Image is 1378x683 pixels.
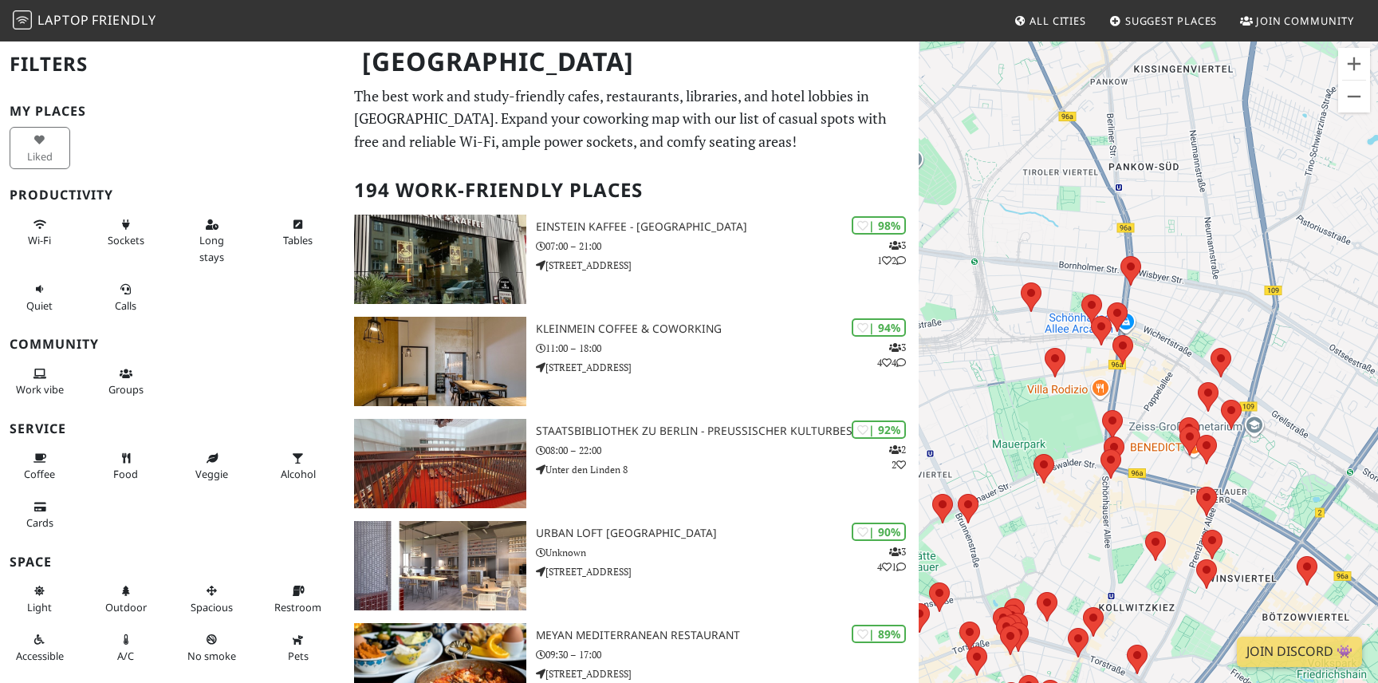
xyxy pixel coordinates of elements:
h3: KleinMein Coffee & Coworking [536,322,919,336]
p: 3 1 2 [877,238,906,268]
button: Alcohol [268,445,329,488]
span: Accessible [16,649,64,663]
span: Restroom [274,600,321,614]
p: 09:30 – 17:00 [536,647,919,662]
h3: Space [10,555,335,570]
button: Zoom in [1338,48,1370,80]
img: Einstein Kaffee - Charlottenburg [354,215,526,304]
span: Group tables [108,382,144,397]
p: 3 4 4 [877,340,906,370]
p: 3 4 1 [877,544,906,574]
button: Tables [268,211,329,254]
p: [STREET_ADDRESS] [536,564,919,579]
span: Join Community [1256,14,1354,28]
img: LaptopFriendly [13,10,32,30]
button: Light [10,578,70,620]
span: Stable Wi-Fi [28,233,51,247]
button: Cards [10,494,70,536]
a: URBAN LOFT Berlin | 90% 341 URBAN LOFT [GEOGRAPHIC_DATA] Unknown [STREET_ADDRESS] [344,521,919,610]
button: Spacious [182,578,242,620]
h3: URBAN LOFT [GEOGRAPHIC_DATA] [536,527,919,540]
span: Air conditioned [117,649,134,663]
p: [STREET_ADDRESS] [536,258,919,273]
p: 08:00 – 22:00 [536,443,919,458]
span: Spacious [191,600,233,614]
button: Restroom [268,578,329,620]
span: Pet friendly [288,649,309,663]
p: The best work and study-friendly cafes, restaurants, libraries, and hotel lobbies in [GEOGRAPHIC_... [354,85,909,153]
p: 11:00 – 18:00 [536,341,919,356]
h3: Einstein Kaffee - [GEOGRAPHIC_DATA] [536,220,919,234]
span: Food [113,467,138,481]
button: Calls [96,276,156,318]
span: Credit cards [26,515,53,530]
h3: Community [10,337,335,352]
button: No smoke [182,626,242,669]
button: Food [96,445,156,488]
div: | 92% [852,420,906,439]
button: Accessible [10,626,70,669]
span: Alcohol [281,467,316,481]
button: Work vibe [10,361,70,403]
span: Long stays [199,233,224,263]
a: Join Community [1234,6,1360,35]
button: Veggie [182,445,242,488]
p: 2 2 [889,442,906,472]
img: KleinMein Coffee & Coworking [354,317,526,406]
button: Groups [96,361,156,403]
h1: [GEOGRAPHIC_DATA] [349,40,915,84]
a: LaptopFriendly LaptopFriendly [13,7,156,35]
button: Wi-Fi [10,211,70,254]
button: Outdoor [96,578,156,620]
span: Video/audio calls [115,298,136,313]
button: Coffee [10,445,70,488]
img: URBAN LOFT Berlin [354,521,526,610]
img: Staatsbibliothek zu Berlin - Preußischer Kulturbesitz [354,419,526,508]
a: All Cities [1007,6,1093,35]
div: | 98% [852,216,906,235]
span: People working [16,382,64,397]
span: Veggie [195,467,228,481]
span: Coffee [24,467,55,481]
h3: Service [10,421,335,436]
h3: My Places [10,104,335,119]
button: Pets [268,626,329,669]
span: Laptop [37,11,89,29]
div: | 89% [852,625,906,643]
span: Power sockets [108,233,144,247]
button: Sockets [96,211,156,254]
a: Einstein Kaffee - Charlottenburg | 98% 312 Einstein Kaffee - [GEOGRAPHIC_DATA] 07:00 – 21:00 [STR... [344,215,919,304]
div: | 90% [852,523,906,541]
h3: Productivity [10,188,335,203]
span: Suggest Places [1125,14,1218,28]
span: Work-friendly tables [283,233,313,247]
span: Friendly [92,11,156,29]
button: A/C [96,626,156,669]
h2: 194 Work-Friendly Places [354,166,909,215]
span: Outdoor area [105,600,147,614]
span: Smoke free [187,649,236,663]
p: [STREET_ADDRESS] [536,360,919,375]
span: All Cities [1030,14,1086,28]
a: KleinMein Coffee & Coworking | 94% 344 KleinMein Coffee & Coworking 11:00 – 18:00 [STREET_ADDRESS] [344,317,919,406]
span: Quiet [26,298,53,313]
h3: Meyan Mediterranean Restaurant [536,629,919,642]
span: Natural light [27,600,52,614]
h3: Staatsbibliothek zu Berlin - Preußischer Kulturbesitz [536,424,919,438]
p: [STREET_ADDRESS] [536,666,919,681]
button: Zoom out [1338,81,1370,113]
p: Unter den Linden 8 [536,462,919,477]
button: Long stays [182,211,242,270]
button: Quiet [10,276,70,318]
a: Staatsbibliothek zu Berlin - Preußischer Kulturbesitz | 92% 22 Staatsbibliothek zu Berlin - Preuß... [344,419,919,508]
p: 07:00 – 21:00 [536,239,919,254]
p: Unknown [536,545,919,560]
h2: Filters [10,40,335,89]
a: Suggest Places [1103,6,1224,35]
div: | 94% [852,318,906,337]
